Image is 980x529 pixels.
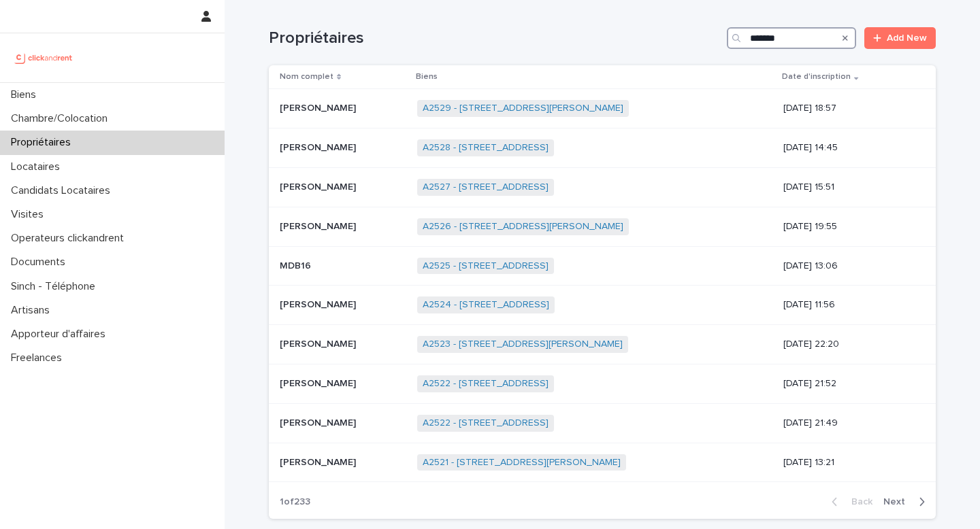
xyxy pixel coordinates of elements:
span: Back [843,497,872,507]
img: UCB0brd3T0yccxBKYDjQ [11,44,77,71]
p: [DATE] 13:06 [783,260,914,272]
p: [PERSON_NAME] [280,139,359,154]
p: [PERSON_NAME] [280,296,359,311]
a: Add New [864,27,936,49]
p: Chambre/Colocation [5,112,118,125]
p: [DATE] 11:56 [783,299,914,311]
p: [PERSON_NAME] [280,336,359,350]
a: A2529 - [STREET_ADDRESS][PERSON_NAME] [423,103,623,114]
p: [DATE] 15:51 [783,182,914,193]
tr: [PERSON_NAME][PERSON_NAME] A2529 - [STREET_ADDRESS][PERSON_NAME] [DATE] 18:57 [269,89,936,129]
p: MDB16 [280,258,314,272]
p: Locataires [5,160,71,173]
span: Next [883,497,913,507]
p: Biens [416,69,438,84]
a: A2527 - [STREET_ADDRESS] [423,182,549,193]
p: Freelances [5,352,73,364]
a: A2526 - [STREET_ADDRESS][PERSON_NAME] [423,221,623,233]
p: [DATE] 21:49 [783,417,914,429]
p: [PERSON_NAME] [280,100,359,114]
p: [PERSON_NAME] [280,415,359,429]
button: Back [821,496,878,508]
p: Operateurs clickandrent [5,232,135,245]
p: [DATE] 19:55 [783,221,914,233]
tr: [PERSON_NAME][PERSON_NAME] A2522 - [STREET_ADDRESS] [DATE] 21:49 [269,403,936,443]
p: [PERSON_NAME] [280,218,359,233]
h1: Propriétaires [269,29,721,48]
a: A2525 - [STREET_ADDRESS] [423,260,549,272]
p: Artisans [5,304,61,317]
a: A2521 - [STREET_ADDRESS][PERSON_NAME] [423,457,621,468]
tr: [PERSON_NAME][PERSON_NAME] A2524 - [STREET_ADDRESS] [DATE] 11:56 [269,286,936,325]
p: Documents [5,256,76,269]
p: [DATE] 18:57 [783,103,914,114]
p: Nom complet [280,69,333,84]
p: [DATE] 22:20 [783,339,914,350]
a: A2523 - [STREET_ADDRESS][PERSON_NAME] [423,339,623,350]
tr: [PERSON_NAME][PERSON_NAME] A2526 - [STREET_ADDRESS][PERSON_NAME] [DATE] 19:55 [269,207,936,246]
p: [PERSON_NAME] [280,375,359,390]
a: A2522 - [STREET_ADDRESS] [423,378,549,390]
a: A2522 - [STREET_ADDRESS] [423,417,549,429]
tr: [PERSON_NAME][PERSON_NAME] A2521 - [STREET_ADDRESS][PERSON_NAME] [DATE] 13:21 [269,443,936,482]
tr: MDB16MDB16 A2525 - [STREET_ADDRESS] [DATE] 13:06 [269,246,936,286]
tr: [PERSON_NAME][PERSON_NAME] A2528 - [STREET_ADDRESS] [DATE] 14:45 [269,129,936,168]
tr: [PERSON_NAME][PERSON_NAME] A2527 - [STREET_ADDRESS] [DATE] 15:51 [269,167,936,207]
input: Search [727,27,856,49]
a: A2524 - [STREET_ADDRESS] [423,299,549,311]
p: Visites [5,208,54,221]
p: [PERSON_NAME] [280,454,359,468]
span: Add New [887,33,927,43]
button: Next [878,496,936,508]
p: Biens [5,88,47,101]
tr: [PERSON_NAME][PERSON_NAME] A2522 - [STREET_ADDRESS] [DATE] 21:52 [269,364,936,403]
p: Apporteur d'affaires [5,328,116,341]
p: Date d'inscription [782,69,851,84]
tr: [PERSON_NAME][PERSON_NAME] A2523 - [STREET_ADDRESS][PERSON_NAME] [DATE] 22:20 [269,325,936,364]
p: [DATE] 21:52 [783,378,914,390]
p: Sinch - Téléphone [5,280,106,293]
a: A2528 - [STREET_ADDRESS] [423,142,549,154]
p: Propriétaires [5,136,82,149]
p: 1 of 233 [269,485,321,519]
p: Candidats Locataires [5,184,121,197]
p: [DATE] 14:45 [783,142,914,154]
p: [PERSON_NAME] [280,179,359,193]
p: [DATE] 13:21 [783,457,914,468]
